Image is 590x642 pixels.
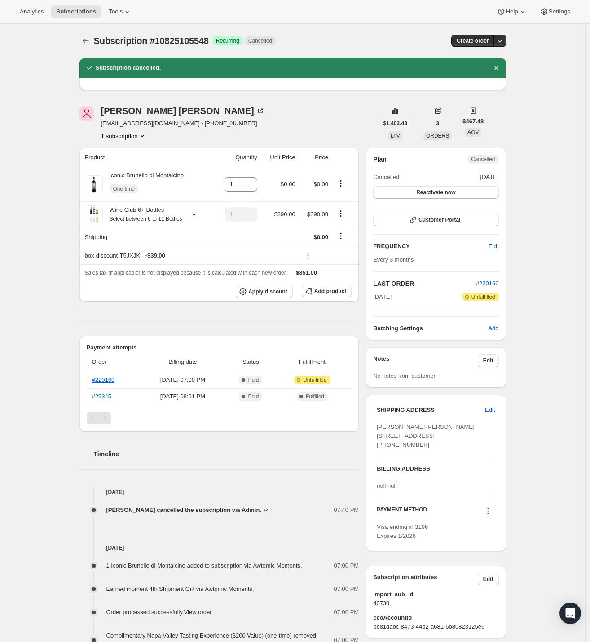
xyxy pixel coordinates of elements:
button: $1,402.43 [378,117,413,130]
button: Settings [534,5,576,18]
span: Paid [248,393,259,400]
button: Reactivate now [373,186,498,199]
div: [PERSON_NAME] [PERSON_NAME] [101,106,265,115]
span: AOV [467,129,479,135]
button: Customer Portal [373,214,498,226]
span: Apply discount [248,288,287,295]
span: Tools [109,8,123,15]
span: 07:00 PM [334,561,359,570]
button: Analytics [14,5,49,18]
div: Wine Club 6+ Bottles [103,205,182,223]
span: Create order [457,37,489,44]
a: #220160 [92,376,115,383]
button: Edit [478,573,499,585]
span: Earned moment 4th Shipment Gift via Awtomic Moments. [106,585,254,592]
span: ceoAccountId [373,613,498,622]
th: Quantity [212,148,260,167]
h3: BILLING ADDRESS [377,464,495,473]
button: Product actions [334,179,348,188]
span: Billing date [142,358,223,367]
div: Iconic Brunello di Montalcino [103,171,184,198]
span: $351.00 [296,269,317,276]
span: Jacque Crockett [79,106,94,121]
span: [PERSON_NAME] cancelled the subscription via Admin. [106,506,262,515]
span: Help [506,8,518,15]
span: $0.00 [313,234,328,240]
a: View order [184,609,212,616]
h6: Batching Settings [373,324,488,333]
span: 40730 [373,599,498,608]
button: Edit [483,239,504,253]
button: #220160 [476,279,499,288]
span: Subscriptions [56,8,96,15]
span: Visa ending in 3196 Expires 1/2026 [377,524,428,539]
th: Price [298,148,331,167]
span: Every 3 months [373,256,414,263]
button: Dismiss notification [490,61,502,74]
span: Status [229,358,273,367]
span: import_sub_id [373,590,498,599]
button: Help [491,5,532,18]
span: ORDERS [426,133,449,139]
h2: Plan [373,155,387,164]
span: LTV [391,133,400,139]
span: - $39.00 [145,251,165,260]
span: [EMAIL_ADDRESS][DOMAIN_NAME] · [PHONE_NUMBER] [101,119,265,128]
h2: FREQUENCY [373,242,489,251]
span: Cancelled [471,156,495,163]
span: Edit [483,576,493,583]
span: Subscription #10825105548 [94,36,209,46]
span: $1,402.43 [383,120,407,127]
span: No notes from customer [373,372,436,379]
span: 07:00 PM [334,585,359,594]
h2: Payment attempts [87,343,352,352]
span: $0.00 [281,181,295,188]
span: Edit [485,406,495,415]
span: $390.00 [307,211,328,218]
span: Order processed successfully. [106,609,212,616]
span: Reactivate now [416,189,455,196]
span: $467.48 [462,117,484,126]
span: 1 Iconic Brunello di Montalcino added to subscription via Awtomic Moments. [106,562,302,569]
button: Apply discount [236,285,293,298]
h2: Subscription cancelled. [96,63,161,72]
span: Settings [549,8,570,15]
span: Edit [483,357,493,364]
span: 07:00 PM [334,608,359,617]
h3: Subscription attributes [373,573,478,585]
span: Sales tax (if applicable) is not displayed because it is calculated with each new order. [85,270,287,276]
a: #29345 [92,393,111,400]
button: Product actions [334,209,348,218]
span: Customer Portal [418,216,460,223]
button: Product actions [101,131,147,140]
span: Edit [489,242,498,251]
span: Fulfilled [306,393,324,400]
h3: PAYMENT METHOD [377,506,427,518]
span: One time [113,185,135,192]
span: Recurring [216,37,239,44]
button: Shipping actions [334,231,348,241]
button: Subscriptions [79,35,92,47]
a: #220160 [476,280,499,287]
div: box-discount-T5JXJK [85,251,295,260]
span: Paid [248,376,259,384]
h2: Timeline [94,450,359,459]
h4: [DATE] [79,543,359,552]
span: Add product [314,288,346,295]
button: 3 [431,117,445,130]
h4: [DATE] [79,488,359,497]
h3: Notes [373,354,478,367]
span: null null [377,482,396,489]
span: Cancelled [373,173,399,182]
small: Select between 6 to 11 Bottles [110,216,182,222]
span: Analytics [20,8,44,15]
div: Open Intercom Messenger [559,603,581,624]
button: [PERSON_NAME] cancelled the subscription via Admin. [106,506,271,515]
span: Cancelled [248,37,272,44]
span: [DATE] [480,173,499,182]
span: $0.00 [313,181,328,188]
button: Add [483,321,504,336]
span: [PERSON_NAME] [PERSON_NAME] [STREET_ADDRESS] [PHONE_NUMBER] [377,424,474,448]
span: [DATE] [373,293,392,301]
th: Order [87,352,140,372]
